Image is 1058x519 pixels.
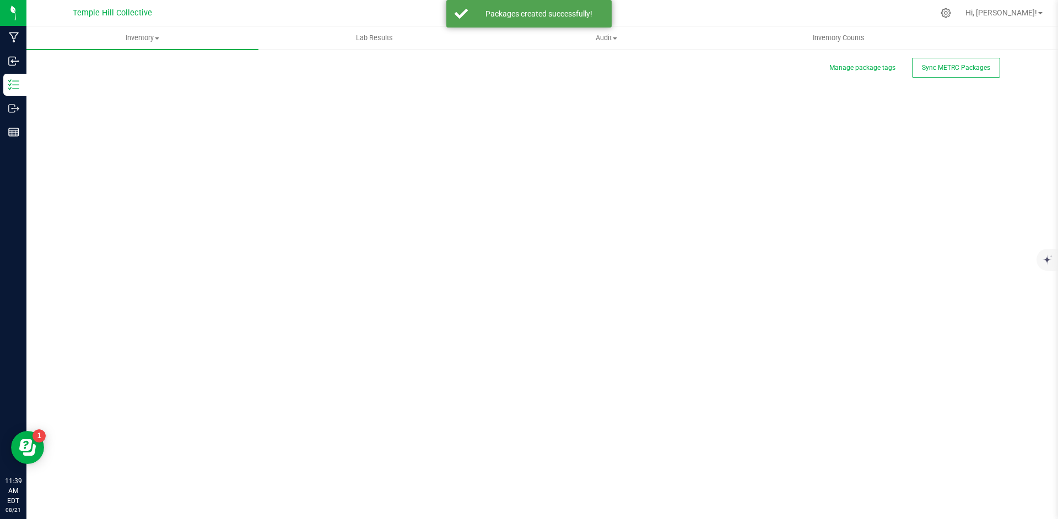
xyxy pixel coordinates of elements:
button: Sync METRC Packages [912,58,1000,78]
span: Audit [491,33,722,43]
span: Inventory Counts [798,33,879,43]
inline-svg: Manufacturing [8,32,19,43]
iframe: Resource center unread badge [33,429,46,442]
a: Inventory Counts [723,26,955,50]
inline-svg: Outbound [8,103,19,114]
span: Temple Hill Collective [73,8,152,18]
iframe: Resource center [11,431,44,464]
a: Inventory [26,26,258,50]
a: Lab Results [258,26,490,50]
p: 11:39 AM EDT [5,476,21,506]
span: Inventory [26,33,258,43]
span: Hi, [PERSON_NAME]! [965,8,1037,17]
a: Audit [490,26,722,50]
span: Lab Results [341,33,408,43]
inline-svg: Inventory [8,79,19,90]
div: Manage settings [939,8,953,18]
inline-svg: Inbound [8,56,19,67]
p: 08/21 [5,506,21,514]
button: Manage package tags [829,63,895,73]
div: Packages created successfully! [474,8,603,19]
span: Sync METRC Packages [922,64,990,72]
inline-svg: Reports [8,127,19,138]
